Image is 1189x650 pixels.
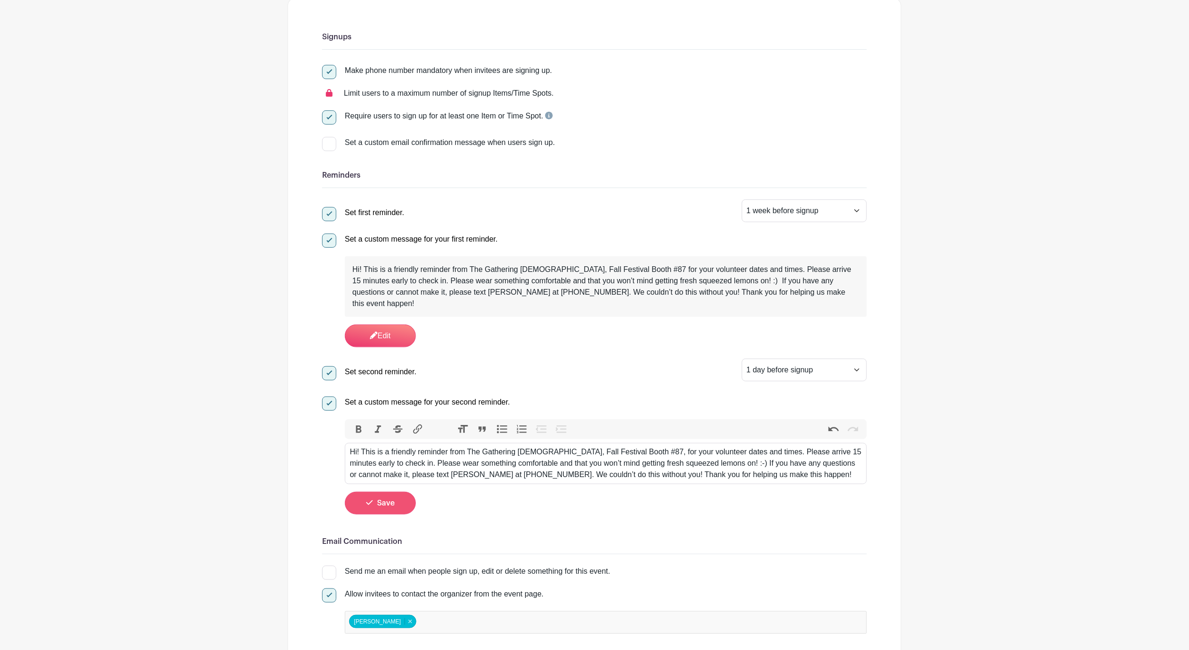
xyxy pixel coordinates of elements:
span: Save [377,499,395,507]
div: Set a custom email confirmation message when users sign up. [345,137,867,148]
h6: Reminders [322,171,867,180]
button: Strikethrough [388,423,408,435]
h6: Signups [322,33,867,42]
div: Make phone number mandatory when invitees are signing up. [345,65,552,76]
div: [PERSON_NAME] [349,615,417,628]
button: Bold [349,423,369,435]
button: Decrease Level [531,423,551,435]
button: Italic [369,423,388,435]
a: Set second reminder. [322,368,416,376]
a: Set a custom message for your first reminder. [322,235,498,243]
input: false [418,615,502,629]
a: Edit [345,325,416,347]
button: Link [408,423,428,435]
button: Quote [473,423,493,435]
a: Set first reminder. [322,208,404,217]
h6: Email Communication [322,537,867,546]
div: Hi! This is a friendly reminder from The Gathering [DEMOGRAPHIC_DATA], Fall Festival Booth #87 fo... [352,264,859,309]
div: Set second reminder. [345,366,416,378]
button: Undo [824,423,844,435]
div: Require users to sign up for at least one Item or Time Spot. [345,110,553,122]
div: Allow invitees to contact the organizer from the event page. [345,588,867,600]
button: Save [345,492,416,515]
div: Limit users to a maximum number of signup Items/Time Spots. [344,88,554,99]
button: Increase Level [551,423,571,435]
div: Set a custom message for your second reminder. [345,397,510,408]
div: Hi! This is a friendly reminder from The Gathering [DEMOGRAPHIC_DATA], Fall Festival Booth #87, f... [350,446,862,480]
button: Remove item: '164491' [405,618,415,625]
button: Bullets [492,423,512,435]
div: Send me an email when people sign up, edit or delete something for this event. [345,566,867,577]
a: Set a custom message for your second reminder. [322,398,510,406]
button: Redo [843,423,863,435]
button: Heading [453,423,473,435]
div: Set first reminder. [345,207,404,218]
button: Numbers [512,423,532,435]
div: Set a custom message for your first reminder. [345,234,498,245]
